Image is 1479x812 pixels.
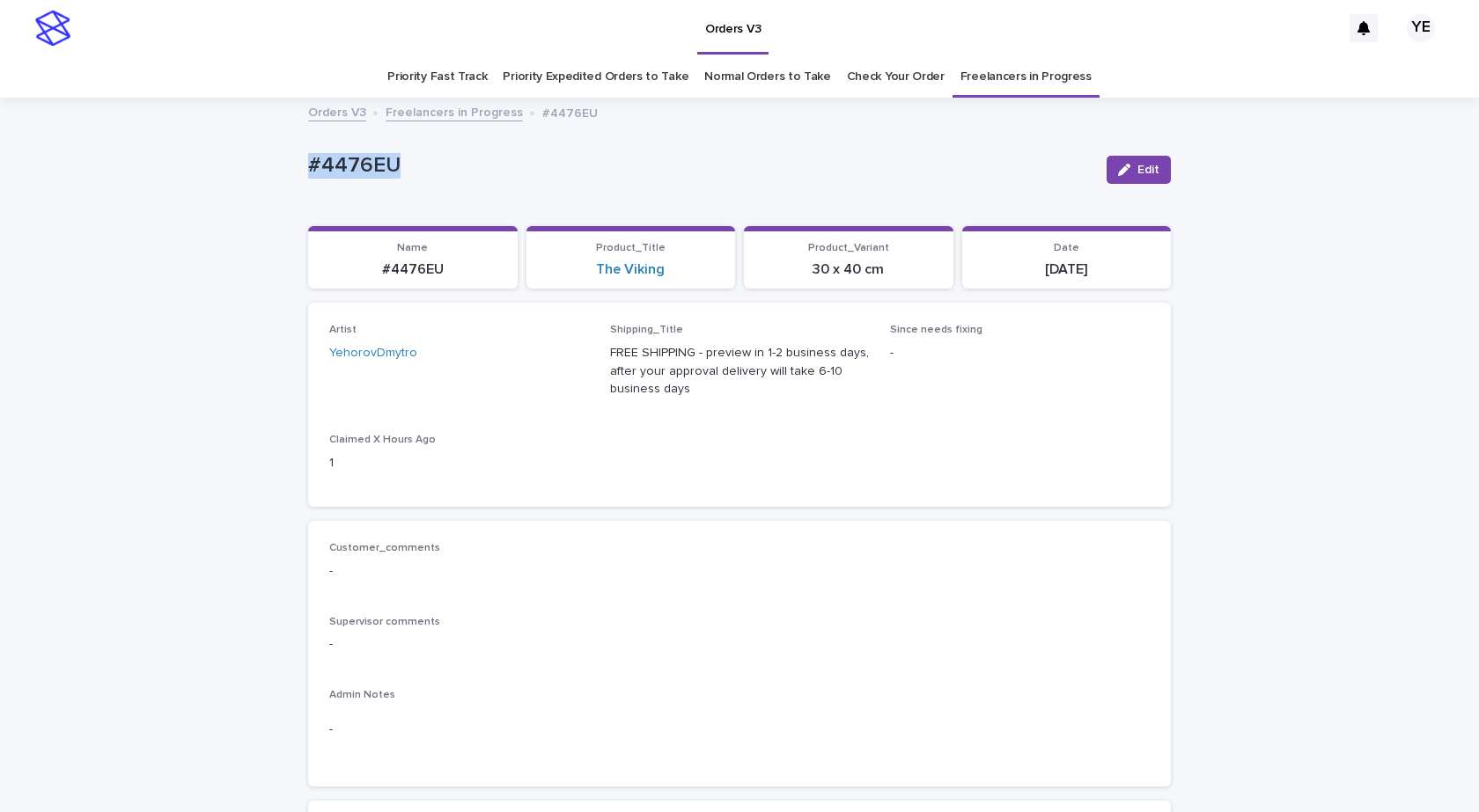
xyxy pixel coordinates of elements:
[329,543,440,553] span: Customer_comments
[329,562,1150,581] p: -
[387,56,487,98] a: Priority Fast Track
[1137,164,1159,176] span: Edit
[329,435,436,445] span: Claimed X Hours Ago
[890,325,982,335] span: Since needs fixing
[890,344,1150,362] p: -
[1054,243,1079,253] span: Date
[596,243,666,253] span: Product_Title
[847,56,945,98] a: Check Your Order
[704,56,831,98] a: Normal Orders to Take
[308,101,366,121] a: Orders V3
[329,325,357,335] span: Artist
[386,101,523,121] a: Freelancers in Progress
[754,261,943,278] p: 30 x 40 cm
[397,243,428,253] span: Name
[1407,14,1435,42] div: YE
[503,56,688,98] a: Priority Expedited Orders to Take
[960,56,1092,98] a: Freelancers in Progress
[610,344,870,399] p: FREE SHIPPING - preview in 1-2 business days, after your approval delivery will take 6-10 busines...
[329,454,589,472] p: 1
[329,635,1150,654] p: -
[542,102,598,121] p: #4476EU
[329,617,440,627] span: Supervisor comments
[329,721,1150,739] p: -
[35,11,70,46] img: stacker-logo-s-only.png
[973,261,1161,278] p: [DATE]
[808,243,889,253] span: Product_Variant
[329,344,417,362] a: YehorovDmytro
[319,261,507,278] p: #4476EU
[308,153,1093,179] p: #4476EU
[610,325,683,335] span: Shipping_Title
[329,690,395,700] span: Admin Notes
[596,261,665,278] a: The Viking
[1107,156,1171,184] button: Edit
